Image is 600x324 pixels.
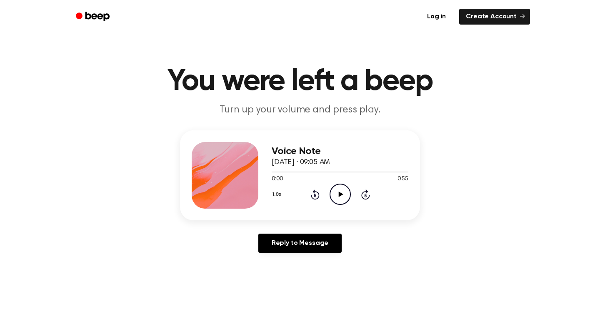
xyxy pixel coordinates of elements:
[140,103,460,117] p: Turn up your volume and press play.
[459,9,530,25] a: Create Account
[70,9,117,25] a: Beep
[419,7,454,26] a: Log in
[272,187,284,202] button: 1.0x
[272,159,330,166] span: [DATE] · 09:05 AM
[397,175,408,184] span: 0:55
[272,175,282,184] span: 0:00
[87,67,513,97] h1: You were left a beep
[272,146,408,157] h3: Voice Note
[258,234,342,253] a: Reply to Message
